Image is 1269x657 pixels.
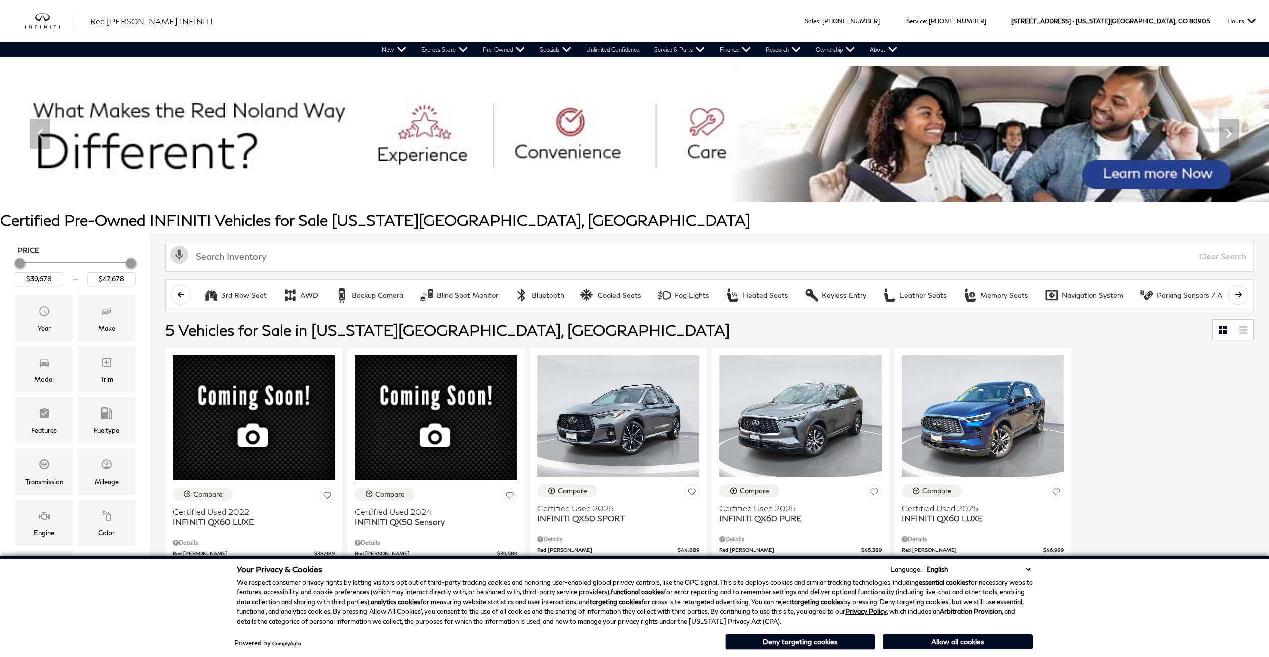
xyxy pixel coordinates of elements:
button: scroll right [1228,285,1248,305]
span: Red [PERSON_NAME] [173,550,314,557]
div: FeaturesFeatures [15,397,73,443]
a: Red [PERSON_NAME] INFINITI [90,15,213,27]
button: Compare Vehicle [719,484,779,497]
div: Next [1219,119,1239,149]
div: Compare [922,486,952,495]
button: Cooled SeatsCooled Seats [575,285,647,306]
button: Fog LightsFog Lights [652,285,715,306]
div: Compare [740,486,769,495]
a: Express Store [414,42,475,57]
div: Compare [375,490,405,499]
span: Service [906,17,926,25]
span: $45,389 [861,546,882,554]
div: Make [98,323,115,334]
strong: targeting cookies [792,598,843,606]
span: Fueltype [101,405,113,425]
span: Engine [38,507,50,527]
span: : [926,17,927,25]
span: Certified Used 2025 [902,503,1056,513]
button: Heated SeatsHeated Seats [720,285,794,306]
button: BluetoothBluetooth [509,285,570,306]
span: Mileage [101,456,113,476]
button: Blind Spot MonitorBlind Spot Monitor [414,285,504,306]
a: Red [PERSON_NAME] $44,889 [537,546,699,554]
span: Red [PERSON_NAME] INFINITI [90,16,213,26]
select: Language Select [924,564,1033,574]
button: Parking Sensors / AssistParking Sensors / Assist [1134,285,1243,306]
div: Leather Seats [900,291,947,300]
button: Save Vehicle [320,488,335,506]
button: Allow all cookies [883,634,1033,649]
span: 5 Vehicles for Sale in [US_STATE][GEOGRAPHIC_DATA], [GEOGRAPHIC_DATA] [165,321,730,339]
button: Compare Vehicle [173,488,233,501]
div: Transmission [25,476,63,487]
span: Sales [805,17,819,25]
strong: analytics cookies [371,598,420,606]
img: 2025 INFINITI QX50 SPORT [537,355,699,477]
div: Year [38,323,51,334]
button: Backup CameraBackup Camera [329,285,409,306]
div: Parking Sensors / Assist [1139,288,1154,303]
div: Fog Lights [657,288,672,303]
h5: Price [18,246,133,255]
a: Specials [532,42,579,57]
div: Heated Seats [725,288,740,303]
span: Red [PERSON_NAME] [537,546,678,554]
img: INFINITI [25,13,75,29]
strong: targeting cookies [590,598,641,606]
div: Parking Sensors / Assist [1157,291,1237,300]
div: Pricing Details - INFINITI QX50 Sensory [355,538,517,547]
div: Pricing Details - INFINITI QX60 PURE [719,535,881,544]
div: Pricing Details - INFINITI QX60 LUXE [902,535,1064,544]
a: Ownership [808,42,862,57]
button: Save Vehicle [684,484,699,503]
button: Memory SeatsMemory Seats [957,285,1034,306]
img: 2025 INFINITI QX60 LUXE [902,355,1064,477]
div: Pricing Details - INFINITI QX60 LUXE [173,538,335,547]
div: Model [34,374,54,385]
div: Bluetooth [514,288,529,303]
button: 3rd Row Seat3rd Row Seat [198,285,272,306]
div: Powered by [234,640,301,646]
span: $39,589 [497,550,517,557]
a: [STREET_ADDRESS] • [US_STATE][GEOGRAPHIC_DATA], CO 80905 [1011,17,1210,25]
input: Minimum [15,272,63,285]
a: Red [PERSON_NAME] $45,389 [719,546,881,554]
a: Certified Used 2024INFINITI QX50 Sensory [355,507,517,527]
span: INFINITI QX50 SPORT [537,513,692,523]
span: Your Privacy & Cookies [237,564,322,574]
div: MakeMake [78,295,135,341]
a: Red [PERSON_NAME] $38,989 [173,550,335,557]
div: Keyless Entry [804,288,819,303]
input: Maximum [87,272,136,285]
div: Features [31,425,57,436]
div: Blind Spot Monitor [419,288,434,303]
span: Go to slide 4 [651,183,661,193]
span: Model [38,354,50,374]
div: Color [98,527,115,538]
strong: essential cookies [919,578,968,586]
div: Engine [34,527,54,538]
div: Trim [100,374,113,385]
div: ColorColor [78,500,135,546]
div: Backup Camera [352,291,403,300]
img: 2022 INFINITI QX60 LUXE [173,355,335,480]
div: Language: [891,566,922,573]
input: Search Inventory [165,241,1254,272]
a: Finance [712,42,758,57]
span: Trim [101,354,113,374]
a: Certified Used 2022INFINITI QX60 LUXE [173,507,335,527]
div: Cooled Seats [580,288,595,303]
button: AWDAWD [277,285,324,306]
div: Price [15,255,136,285]
button: Compare Vehicle [537,484,597,497]
button: Keyless EntryKeyless Entry [799,285,872,306]
div: Memory Seats [963,288,978,303]
span: INFINITI QX50 Sensory [355,517,509,527]
a: ComplyAuto [272,640,301,646]
span: Color [101,507,113,527]
span: Go to slide 1 [609,183,619,193]
a: Research [758,42,808,57]
button: Deny targeting cookies [725,634,875,650]
p: We respect consumer privacy rights by letting visitors opt out of third-party tracking cookies an... [237,578,1033,627]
